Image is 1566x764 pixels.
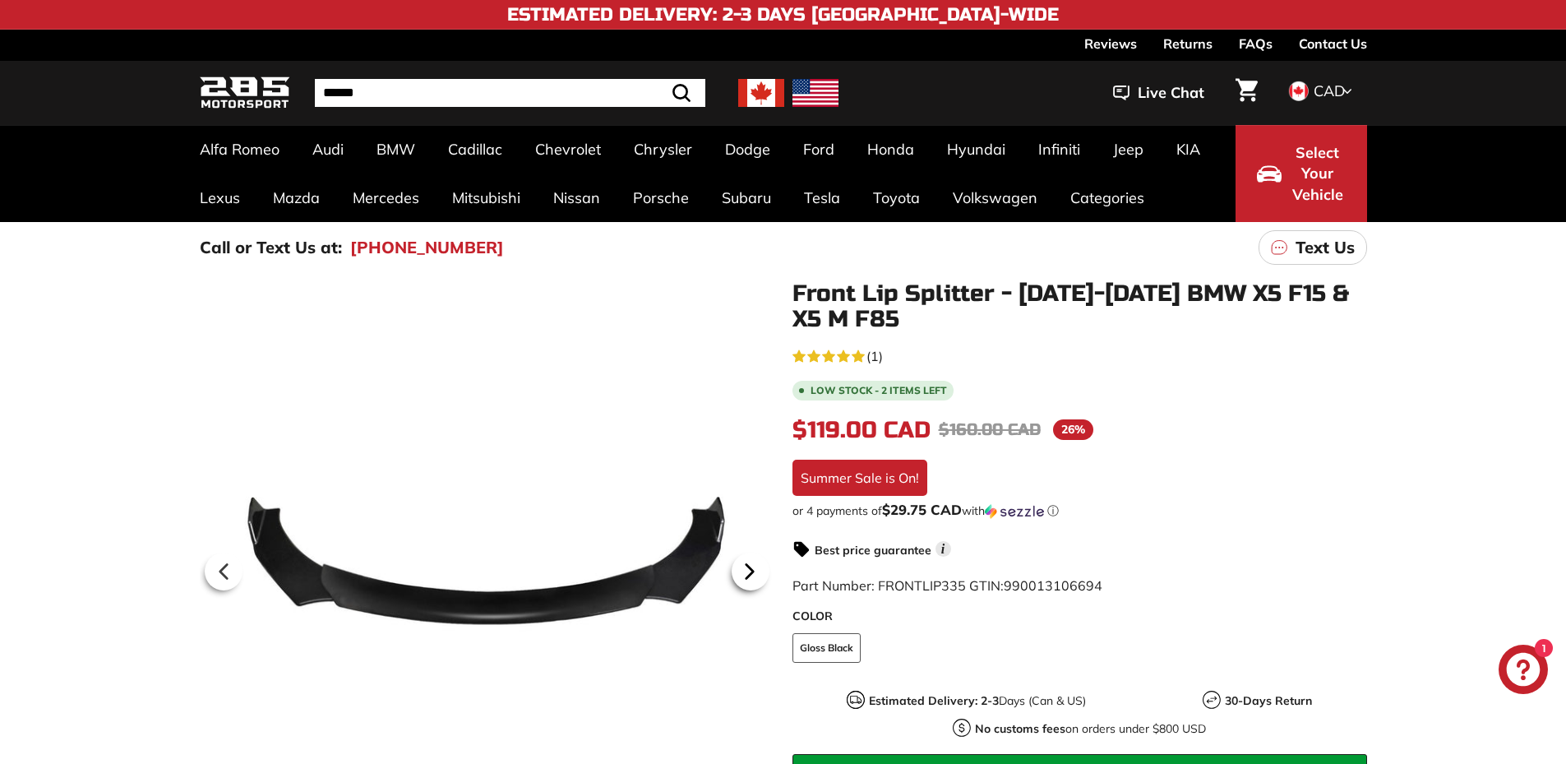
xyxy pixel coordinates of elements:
[537,174,617,222] a: Nissan
[792,460,927,496] div: Summer Sale is On!
[1314,81,1345,100] span: CAD
[792,345,1367,366] a: 5.0 rating (1 votes)
[1290,142,1346,206] span: Select Your Vehicle
[709,125,787,174] a: Dodge
[1259,230,1367,265] a: Text Us
[792,416,931,444] span: $119.00 CAD
[1226,65,1268,121] a: Cart
[935,541,951,557] span: i
[792,577,1102,594] span: Part Number: FRONTLIP335 GTIN:
[350,235,504,260] a: [PHONE_NUMBER]
[296,125,360,174] a: Audi
[315,79,705,107] input: Search
[815,543,931,558] strong: Best price guarantee
[792,281,1367,332] h1: Front Lip Splitter - [DATE]-[DATE] BMW X5 F15 & X5 M F85
[869,693,999,708] strong: Estimated Delivery: 2-3
[1236,125,1367,222] button: Select Your Vehicle
[183,174,256,222] a: Lexus
[975,721,1065,736] strong: No customs fees
[869,692,1086,710] p: Days (Can & US)
[336,174,436,222] a: Mercedes
[792,502,1367,519] div: or 4 payments of$29.75 CADwithSezzle Click to learn more about Sezzle
[882,501,962,518] span: $29.75 CAD
[519,125,617,174] a: Chevrolet
[851,125,931,174] a: Honda
[857,174,936,222] a: Toyota
[811,386,947,396] span: Low stock - 2 items left
[360,125,432,174] a: BMW
[931,125,1022,174] a: Hyundai
[866,346,883,366] span: (1)
[183,125,296,174] a: Alfa Romeo
[1053,419,1093,440] span: 26%
[1160,125,1217,174] a: KIA
[1097,125,1160,174] a: Jeep
[705,174,788,222] a: Subaru
[617,125,709,174] a: Chrysler
[432,125,519,174] a: Cadillac
[788,174,857,222] a: Tesla
[1225,693,1312,708] strong: 30-Days Return
[1299,30,1367,58] a: Contact Us
[200,235,342,260] p: Call or Text Us at:
[792,502,1367,519] div: or 4 payments of with
[1004,577,1102,594] span: 990013106694
[1163,30,1213,58] a: Returns
[200,74,290,113] img: Logo_285_Motorsport_areodynamics_components
[1138,82,1204,104] span: Live Chat
[936,174,1054,222] a: Volkswagen
[1022,125,1097,174] a: Infiniti
[1494,645,1553,698] inbox-online-store-chat: Shopify online store chat
[617,174,705,222] a: Porsche
[975,720,1206,738] p: on orders under $800 USD
[1239,30,1273,58] a: FAQs
[985,504,1044,519] img: Sezzle
[507,5,1059,25] h4: Estimated Delivery: 2-3 Days [GEOGRAPHIC_DATA]-Wide
[1092,72,1226,113] button: Live Chat
[1084,30,1137,58] a: Reviews
[436,174,537,222] a: Mitsubishi
[939,419,1041,440] span: $160.00 CAD
[1054,174,1161,222] a: Categories
[787,125,851,174] a: Ford
[256,174,336,222] a: Mazda
[1296,235,1355,260] p: Text Us
[792,608,1367,625] label: COLOR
